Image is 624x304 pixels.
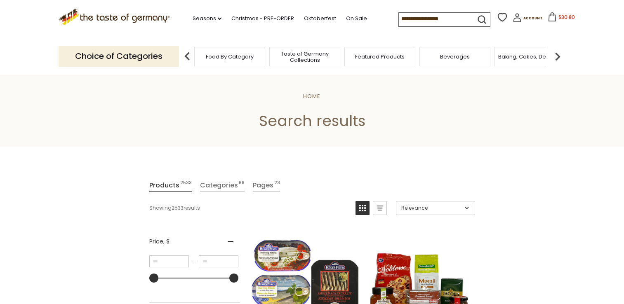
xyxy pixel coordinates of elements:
span: $30.80 [558,14,575,21]
a: View Pages Tab [253,180,280,192]
span: Relevance [401,204,462,212]
img: next arrow [549,48,566,65]
a: Taste of Germany Collections [272,51,338,63]
a: Oktoberfest [304,14,336,23]
a: On Sale [346,14,367,23]
a: Beverages [440,54,470,60]
span: 2533 [180,180,192,191]
a: Account [513,13,542,25]
b: 2533 [172,204,184,212]
a: View Categories Tab [200,180,245,192]
h1: Search results [26,112,598,130]
span: – [189,257,199,265]
span: 66 [239,180,245,191]
a: Home [303,92,320,100]
img: previous arrow [179,48,195,65]
a: View grid mode [356,201,370,215]
a: Food By Category [206,54,254,60]
a: View list mode [373,201,387,215]
a: Christmas - PRE-ORDER [231,14,294,23]
a: Featured Products [355,54,405,60]
a: View Products Tab [149,180,192,192]
a: Seasons [193,14,221,23]
p: Choice of Categories [59,46,179,66]
span: , $ [163,237,170,246]
div: Showing results [149,201,349,215]
span: Price [149,237,170,246]
a: Baking, Cakes, Desserts [498,54,562,60]
span: Account [523,16,542,21]
span: 23 [274,180,280,191]
a: Sort options [396,201,475,215]
button: $30.80 [544,12,579,25]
